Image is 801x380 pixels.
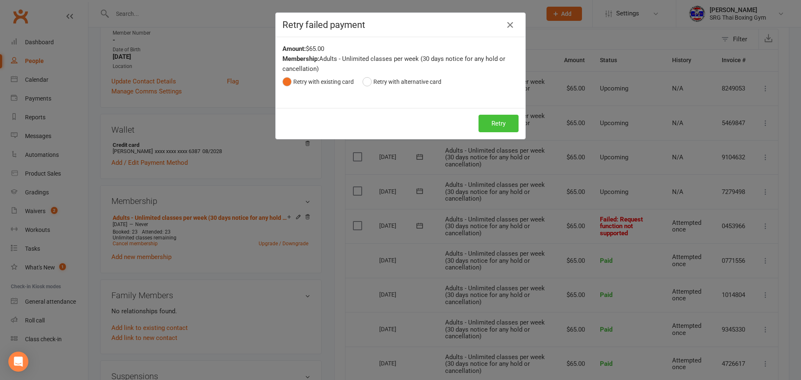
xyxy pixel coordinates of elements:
[282,45,306,53] strong: Amount:
[282,44,519,54] div: $65.00
[282,55,319,63] strong: Membership:
[504,18,517,32] button: Close
[282,74,354,90] button: Retry with existing card
[282,20,519,30] h4: Retry failed payment
[479,115,519,132] button: Retry
[363,74,441,90] button: Retry with alternative card
[282,54,519,74] div: Adults - Unlimited classes per week (30 days notice for any hold or cancellation)
[8,352,28,372] div: Open Intercom Messenger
